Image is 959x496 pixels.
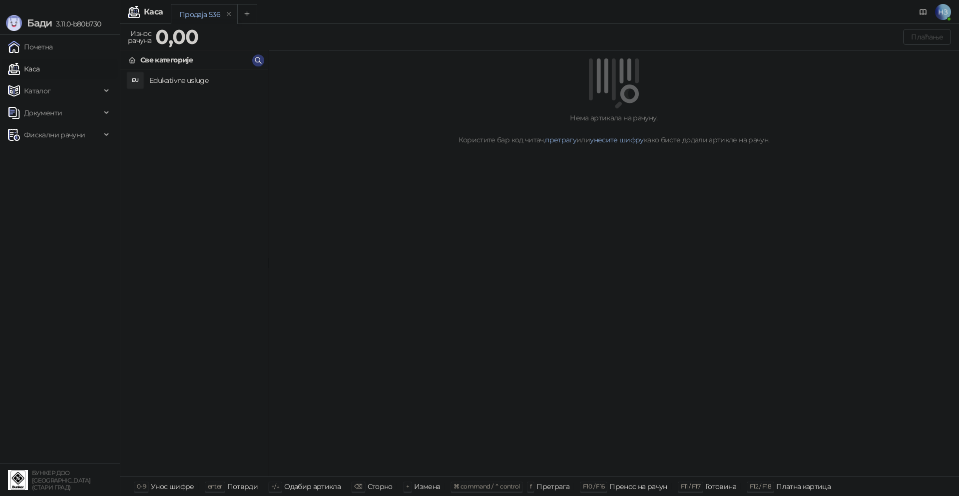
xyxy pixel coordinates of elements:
div: Платна картица [776,480,831,493]
div: Нема артикала на рачуну. Користите бар код читач, или како бисте додали артикле на рачун. [281,112,947,145]
a: Документација [915,4,931,20]
div: Износ рачуна [126,27,153,47]
a: претрагу [545,135,576,144]
strong: 0,00 [155,24,198,49]
div: Одабир артикла [284,480,341,493]
span: Фискални рачуни [24,125,85,145]
span: enter [208,483,222,490]
span: f [530,483,531,490]
span: + [406,483,409,490]
span: F12 / F18 [750,483,771,490]
span: F10 / F16 [583,483,604,490]
img: Logo [6,15,22,31]
div: Готовина [705,480,736,493]
span: Каталог [24,81,51,101]
div: Потврди [227,480,258,493]
a: унесите шифру [590,135,644,144]
span: Бади [27,17,52,29]
div: EU [127,72,143,88]
span: F11 / F17 [681,483,700,490]
div: grid [120,70,268,477]
button: remove [222,10,235,18]
small: БУНКЕР ДОО [GEOGRAPHIC_DATA] (СТАРИ ГРАД) [32,470,90,491]
div: Продаја 536 [179,9,220,20]
span: 3.11.0-b80b730 [52,19,101,28]
span: Документи [24,103,62,123]
div: Измена [414,480,440,493]
span: 0-9 [137,483,146,490]
button: Add tab [237,4,257,24]
a: Каса [8,59,39,79]
div: Пренос на рачун [609,480,667,493]
span: ⌫ [354,483,362,490]
h4: Edukativne usluge [149,72,260,88]
div: Каса [144,8,163,16]
span: ↑/↓ [271,483,279,490]
span: НЗ [935,4,951,20]
div: Све категорије [140,54,193,65]
div: Унос шифре [151,480,194,493]
span: ⌘ command / ⌃ control [454,483,520,490]
div: Сторно [368,480,393,493]
button: Плаћање [903,29,951,45]
a: Почетна [8,37,53,57]
img: 64x64-companyLogo-d200c298-da26-4023-afd4-f376f589afb5.jpeg [8,470,28,490]
div: Претрага [536,480,569,493]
